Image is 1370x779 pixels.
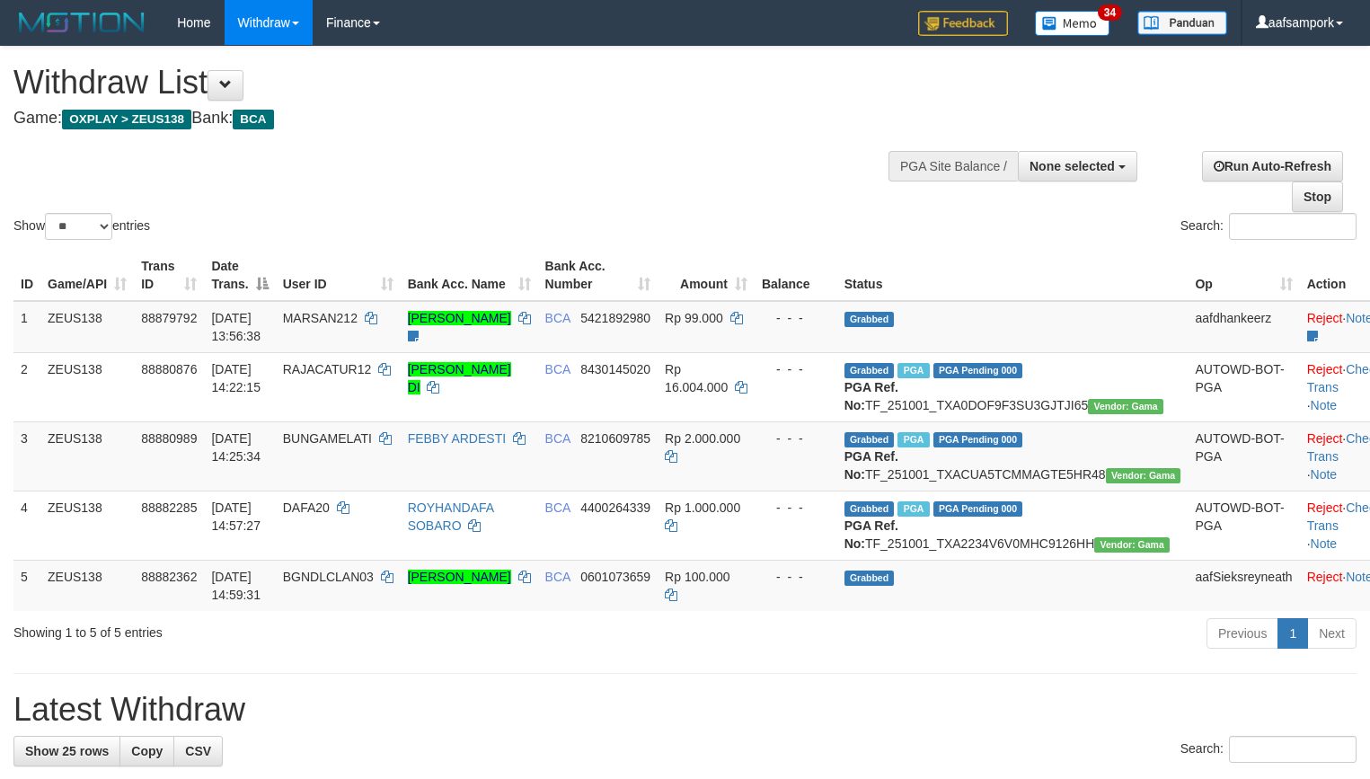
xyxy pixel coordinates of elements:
div: - - - [762,499,830,517]
span: BUNGAMELATI [283,431,372,446]
h4: Game: Bank: [13,110,896,128]
span: Show 25 rows [25,744,109,758]
th: Balance [755,250,837,301]
td: aafSieksreyneath [1188,560,1299,611]
span: Grabbed [844,432,895,447]
img: panduan.png [1137,11,1227,35]
a: Run Auto-Refresh [1202,151,1343,181]
td: 5 [13,560,40,611]
img: Feedback.jpg [918,11,1008,36]
td: 2 [13,352,40,421]
span: BCA [545,311,570,325]
label: Search: [1180,213,1357,240]
span: BGNDLCLAN03 [283,570,374,584]
span: Copy 8210609785 to clipboard [580,431,650,446]
a: Copy [119,736,174,766]
span: BCA [233,110,273,129]
select: Showentries [45,213,112,240]
th: Op: activate to sort column ascending [1188,250,1299,301]
span: Rp 99.000 [665,311,723,325]
a: ROYHANDAFA SOBARO [408,500,494,533]
td: 1 [13,301,40,353]
a: FEBBY ARDESTI [408,431,506,446]
span: Copy 0601073659 to clipboard [580,570,650,584]
a: Previous [1206,618,1278,649]
span: Copy 5421892980 to clipboard [580,311,650,325]
span: Rp 2.000.000 [665,431,740,446]
a: Note [1311,398,1338,412]
span: PGA Pending [933,432,1023,447]
a: [PERSON_NAME] [408,311,511,325]
label: Show entries [13,213,150,240]
td: AUTOWD-BOT-PGA [1188,491,1299,560]
span: Rp 16.004.000 [665,362,728,394]
span: [DATE] 14:59:31 [211,570,261,602]
th: User ID: activate to sort column ascending [276,250,401,301]
span: Vendor URL: https://trx31.1velocity.biz [1106,468,1181,483]
th: Status [837,250,1189,301]
div: - - - [762,568,830,586]
span: MARSAN212 [283,311,358,325]
th: Date Trans.: activate to sort column descending [204,250,275,301]
a: Reject [1307,362,1343,376]
span: Vendor URL: https://trx31.1velocity.biz [1088,399,1163,414]
b: PGA Ref. No: [844,518,898,551]
td: ZEUS138 [40,421,134,491]
h1: Latest Withdraw [13,692,1357,728]
a: Note [1311,536,1338,551]
img: Button%20Memo.svg [1035,11,1110,36]
input: Search: [1229,213,1357,240]
th: Bank Acc. Number: activate to sort column ascending [538,250,658,301]
div: - - - [762,309,830,327]
span: Grabbed [844,312,895,327]
span: Copy 4400264339 to clipboard [580,500,650,515]
span: Marked by aafnoeunsreypich [897,363,929,378]
td: TF_251001_TXA0DOF9F3SU3GJTJI65 [837,352,1189,421]
th: ID [13,250,40,301]
td: AUTOWD-BOT-PGA [1188,352,1299,421]
a: [PERSON_NAME] [408,570,511,584]
th: Bank Acc. Name: activate to sort column ascending [401,250,538,301]
td: AUTOWD-BOT-PGA [1188,421,1299,491]
div: PGA Site Balance / [888,151,1018,181]
td: TF_251001_TXACUA5TCMMAGTE5HR48 [837,421,1189,491]
span: BCA [545,362,570,376]
span: None selected [1030,159,1115,173]
span: CSV [185,744,211,758]
h1: Withdraw List [13,65,896,101]
span: PGA Pending [933,501,1023,517]
span: [DATE] 14:57:27 [211,500,261,533]
a: Reject [1307,311,1343,325]
a: Stop [1292,181,1343,212]
span: DAFA20 [283,500,330,515]
b: PGA Ref. No: [844,380,898,412]
a: Reject [1307,431,1343,446]
b: PGA Ref. No: [844,449,898,482]
span: Grabbed [844,501,895,517]
a: CSV [173,736,223,766]
input: Search: [1229,736,1357,763]
span: Grabbed [844,571,895,586]
div: - - - [762,360,830,378]
span: [DATE] 14:25:34 [211,431,261,464]
td: ZEUS138 [40,301,134,353]
th: Game/API: activate to sort column ascending [40,250,134,301]
span: Vendor URL: https://trx31.1velocity.biz [1094,537,1170,553]
td: ZEUS138 [40,560,134,611]
span: 88880989 [141,431,197,446]
td: ZEUS138 [40,352,134,421]
span: Copy 8430145020 to clipboard [580,362,650,376]
button: None selected [1018,151,1137,181]
span: 88879792 [141,311,197,325]
span: BCA [545,570,570,584]
span: Marked by aafnoeunsreypich [897,432,929,447]
div: - - - [762,429,830,447]
img: MOTION_logo.png [13,9,150,36]
span: RAJACATUR12 [283,362,372,376]
span: Copy [131,744,163,758]
td: 3 [13,421,40,491]
span: Marked by aafnoeunsreypich [897,501,929,517]
span: 88882285 [141,500,197,515]
a: Note [1311,467,1338,482]
span: PGA Pending [933,363,1023,378]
